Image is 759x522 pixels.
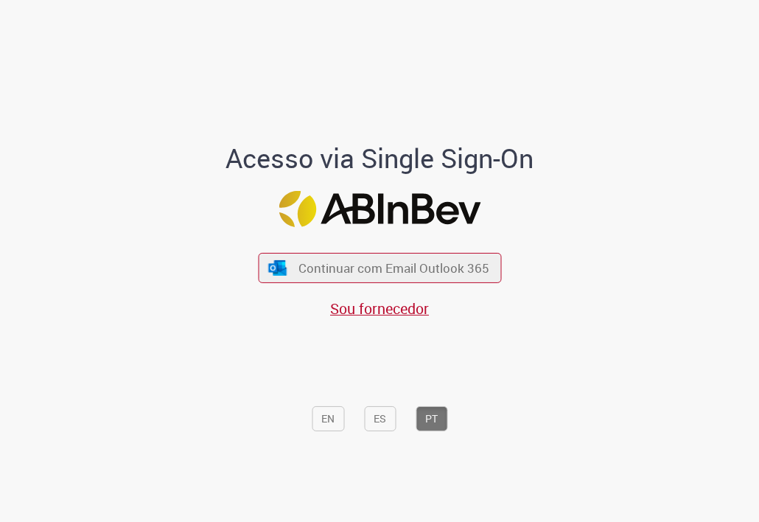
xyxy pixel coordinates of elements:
[267,260,288,276] img: ícone Azure/Microsoft 360
[330,299,429,319] a: Sou fornecedor
[364,406,396,431] button: ES
[312,406,344,431] button: EN
[416,406,447,431] button: PT
[298,260,489,276] span: Continuar com Email Outlook 365
[258,253,501,283] button: ícone Azure/Microsoft 360 Continuar com Email Outlook 365
[279,191,480,227] img: Logo ABInBev
[212,144,548,173] h1: Acesso via Single Sign-On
